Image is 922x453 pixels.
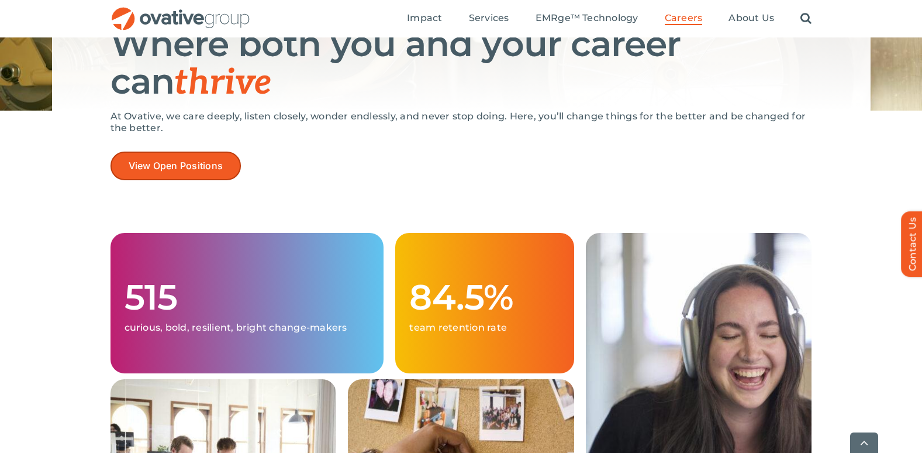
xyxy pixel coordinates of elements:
span: About Us [728,12,774,24]
a: Services [469,12,509,25]
p: At Ovative, we care deeply, listen closely, wonder endlessly, and never stop doing. Here, you’ll ... [110,111,812,134]
h1: Where both you and your career can [110,25,812,102]
a: View Open Positions [110,152,241,180]
span: View Open Positions [129,160,223,171]
h1: 515 [125,279,370,316]
a: Search [800,12,812,25]
span: Careers [665,12,703,24]
a: OG_Full_horizontal_RGB [110,6,251,17]
span: Services [469,12,509,24]
span: Impact [407,12,442,24]
p: team retention rate [409,322,560,334]
h1: 84.5% [409,279,560,316]
a: Careers [665,12,703,25]
p: curious, bold, resilient, bright change-makers [125,322,370,334]
span: thrive [174,62,272,104]
span: EMRge™ Technology [536,12,638,24]
a: Impact [407,12,442,25]
a: About Us [728,12,774,25]
a: EMRge™ Technology [536,12,638,25]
